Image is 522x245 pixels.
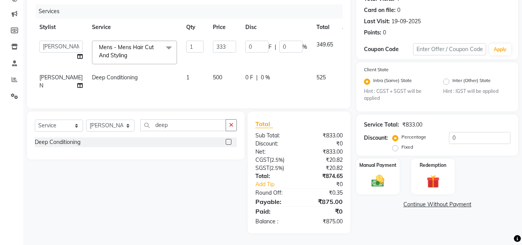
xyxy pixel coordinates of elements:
div: Sub Total: [250,132,299,140]
div: Paid: [250,207,299,216]
label: Manual Payment [359,162,396,169]
a: Add Tip [250,180,307,188]
div: Last Visit: [364,17,390,26]
div: ₹875.00 [299,218,349,226]
div: ₹0 [308,180,349,188]
div: 19-09-2025 [391,17,421,26]
div: ₹0 [299,140,349,148]
span: SGST [255,164,269,171]
span: 2.5% [271,165,282,171]
span: 500 [213,74,222,81]
span: % [303,43,307,51]
img: _cash.svg [367,173,388,188]
div: ₹875.00 [299,197,349,206]
span: CGST [255,156,270,163]
span: 0 F [245,74,253,82]
div: Payable: [250,197,299,206]
a: x [127,52,131,59]
div: Discount: [364,134,388,142]
div: Service Total: [364,121,399,129]
img: _gift.svg [423,173,444,189]
small: Hint : IGST will be applied [443,88,510,95]
th: Stylist [35,19,87,36]
th: Service [87,19,182,36]
div: 0 [397,6,400,14]
div: Card on file: [364,6,396,14]
div: ( ) [250,156,299,164]
span: 525 [316,74,326,81]
label: Inter (Other) State [452,77,491,86]
span: Deep Conditioning [92,74,138,81]
div: ₹833.00 [402,121,422,129]
span: 1 [186,74,189,81]
input: Search or Scan [140,119,226,131]
span: 2.5% [271,157,283,163]
div: Deep Conditioning [35,138,80,146]
a: Continue Without Payment [358,200,517,209]
input: Enter Offer / Coupon Code [413,43,486,55]
div: Round Off: [250,189,299,197]
th: Total [312,19,338,36]
button: Apply [489,44,511,55]
span: Mens - Mens Hair Cut And Styling [99,44,154,59]
span: Total [255,120,273,128]
div: ₹833.00 [299,148,349,156]
span: 349.65 [316,41,333,48]
div: 0 [383,29,386,37]
div: Coupon Code [364,45,413,53]
div: Services [36,4,349,19]
div: ₹20.82 [299,156,349,164]
label: Fixed [401,144,413,151]
label: Percentage [401,134,426,140]
th: Disc [241,19,312,36]
th: Price [208,19,241,36]
div: ₹0.35 [299,189,349,197]
div: ₹874.65 [299,172,349,180]
span: F [269,43,272,51]
div: ₹833.00 [299,132,349,140]
div: ₹20.82 [299,164,349,172]
span: [PERSON_NAME] N [39,74,83,89]
div: Discount: [250,140,299,148]
span: | [256,74,258,82]
small: Hint : CGST + SGST will be applied [364,88,431,102]
span: | [275,43,276,51]
div: Points: [364,29,381,37]
label: Intra (Same) State [373,77,412,86]
div: Total: [250,172,299,180]
span: 0 % [261,74,270,82]
label: Redemption [420,162,446,169]
div: ( ) [250,164,299,172]
div: Balance : [250,218,299,226]
label: Client State [364,66,389,73]
div: ₹0 [299,207,349,216]
div: Net: [250,148,299,156]
th: Qty [182,19,208,36]
th: Action [338,19,363,36]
